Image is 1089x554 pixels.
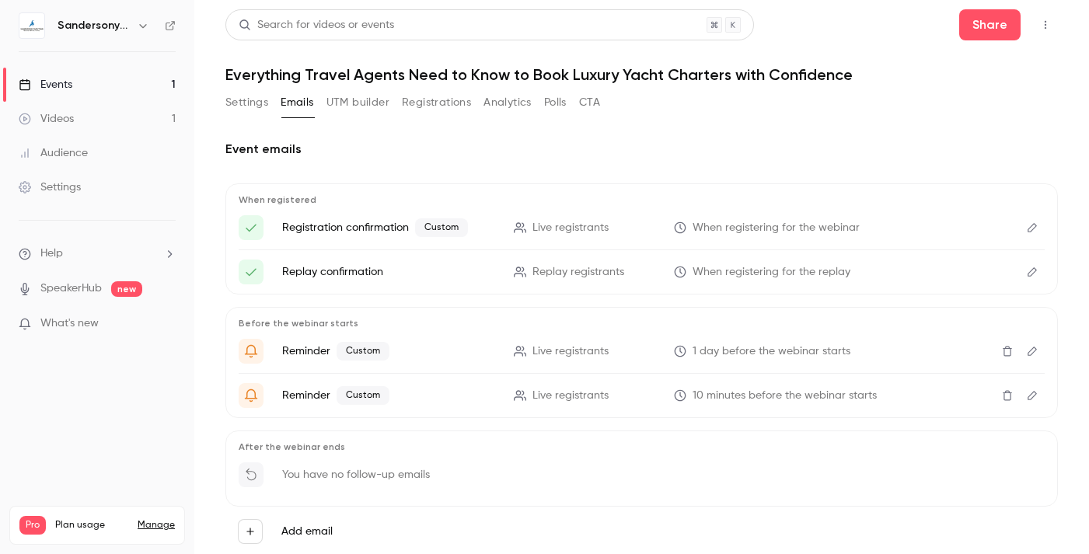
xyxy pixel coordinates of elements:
div: Search for videos or events [239,17,394,33]
li: {{ event_name }} is about to go live [239,383,1045,408]
p: Reminder [282,386,495,405]
span: 10 minutes before the webinar starts [693,388,877,404]
li: Get Ready for '{{ event_name }}' tomorrow! [239,339,1045,364]
h2: Event emails [225,140,1058,159]
span: When registering for the webinar [693,220,860,236]
button: Edit [1020,339,1045,364]
button: Analytics [483,90,532,115]
p: Replay confirmation [282,264,495,280]
button: Delete [995,383,1020,408]
button: Edit [1020,215,1045,240]
span: new [111,281,142,297]
button: Share [959,9,1021,40]
button: Delete [995,339,1020,364]
span: Replay registrants [532,264,624,280]
span: Custom [337,342,389,361]
span: What's new [40,315,99,332]
span: Live registrants [532,343,609,360]
a: SpeakerHub [40,280,102,297]
p: Registration confirmation [282,218,495,237]
h1: Everything Travel Agents Need to Know to Book Luxury Yacht Charters with Confidence [225,65,1058,84]
button: Edit [1020,383,1045,408]
div: Videos [19,111,74,127]
a: Manage [138,519,175,531]
button: Registrations [402,90,471,115]
p: You have no follow-up emails [282,467,430,483]
img: Sandersonyachting [19,13,44,38]
span: Pro [19,516,46,535]
li: Thanks for registering for {{ event_name }}! [239,215,1045,240]
label: Add email [281,524,333,539]
button: Settings [225,90,268,115]
p: When registered [239,193,1045,206]
span: 1 day before the webinar starts [693,343,850,360]
span: Plan usage [55,519,128,531]
div: Audience [19,145,88,161]
button: Emails [281,90,313,115]
li: Here's your access link to {{ event_name }}! [239,260,1045,284]
span: Custom [415,218,468,237]
button: UTM builder [326,90,389,115]
p: Reminder [282,342,495,361]
h6: Sandersonyachting [58,18,131,33]
p: Before the webinar starts [239,317,1045,329]
button: CTA [579,90,600,115]
span: Custom [337,386,389,405]
span: When registering for the replay [693,264,850,280]
span: Live registrants [532,388,609,404]
button: Edit [1020,260,1045,284]
p: After the webinar ends [239,441,1045,453]
span: Help [40,246,63,262]
span: Live registrants [532,220,609,236]
li: help-dropdown-opener [19,246,176,262]
button: Polls [544,90,567,115]
div: Events [19,77,72,92]
div: Settings [19,179,81,195]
